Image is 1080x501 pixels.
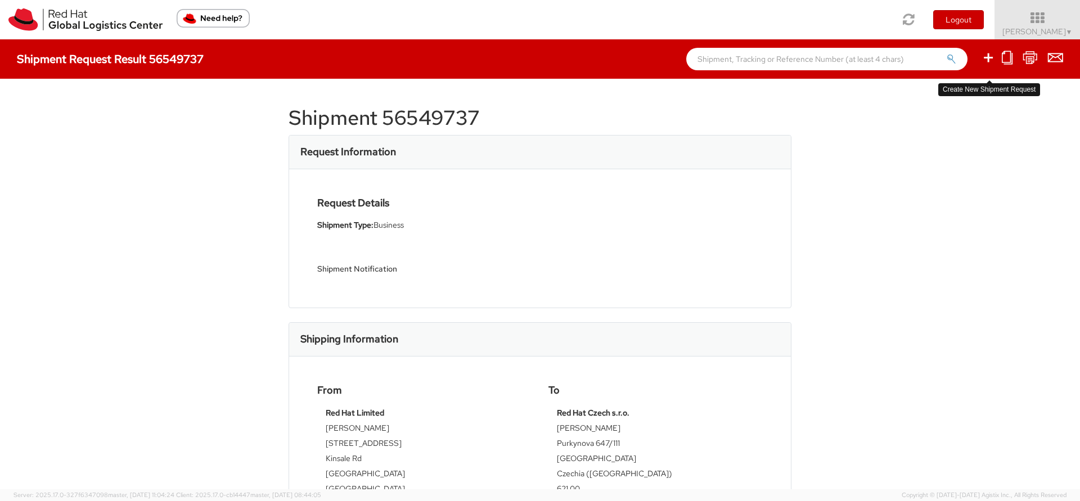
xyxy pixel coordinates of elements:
[250,491,321,499] span: master, [DATE] 08:44:05
[300,333,398,345] h3: Shipping Information
[317,197,532,209] h4: Request Details
[557,468,754,483] td: Czechia ([GEOGRAPHIC_DATA])
[13,491,174,499] span: Server: 2025.17.0-327f6347098
[557,453,754,468] td: [GEOGRAPHIC_DATA]
[326,468,523,483] td: [GEOGRAPHIC_DATA]
[938,83,1040,96] div: Create New Shipment Request
[557,408,629,418] strong: Red Hat Czech s.r.o.
[933,10,984,29] button: Logout
[326,483,523,498] td: [GEOGRAPHIC_DATA]
[1002,26,1073,37] span: [PERSON_NAME]
[686,48,967,70] input: Shipment, Tracking or Reference Number (at least 4 chars)
[8,8,163,31] img: rh-logistics-00dfa346123c4ec078e1.svg
[902,491,1066,500] span: Copyright © [DATE]-[DATE] Agistix Inc., All Rights Reserved
[326,422,523,437] td: [PERSON_NAME]
[177,9,250,28] button: Need help?
[326,453,523,468] td: Kinsale Rd
[289,107,791,129] h1: Shipment 56549737
[1066,28,1073,37] span: ▼
[17,53,204,65] h4: Shipment Request Result 56549737
[317,265,532,273] h5: Shipment Notification
[317,385,532,396] h4: From
[317,220,373,230] strong: Shipment Type:
[548,385,763,396] h4: To
[326,437,523,453] td: [STREET_ADDRESS]
[557,483,754,498] td: 621 00
[317,219,532,231] li: Business
[300,146,396,157] h3: Request Information
[326,408,384,418] strong: Red Hat Limited
[176,491,321,499] span: Client: 2025.17.0-cb14447
[557,437,754,453] td: Purkynova 647/111
[557,422,754,437] td: [PERSON_NAME]
[108,491,174,499] span: master, [DATE] 11:04:24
